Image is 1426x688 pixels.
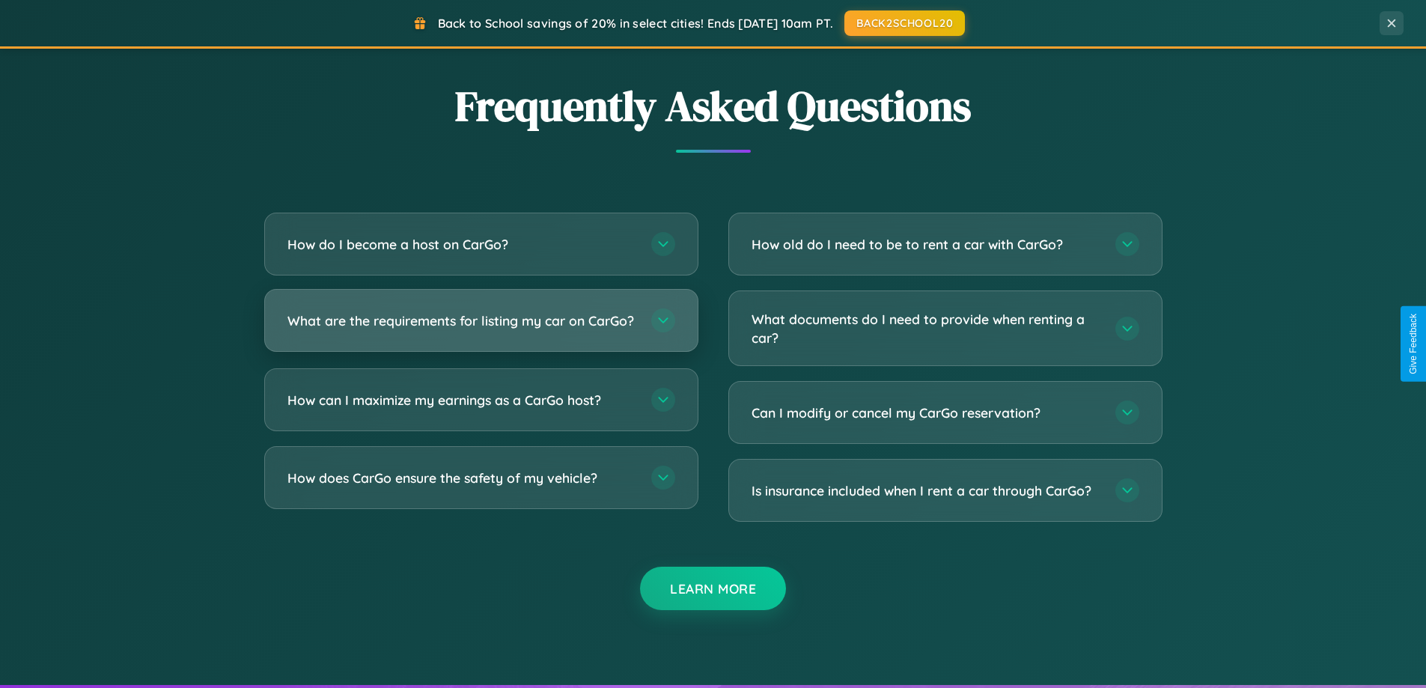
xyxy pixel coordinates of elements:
[287,311,636,330] h3: What are the requirements for listing my car on CarGo?
[752,310,1100,347] h3: What documents do I need to provide when renting a car?
[640,567,786,610] button: Learn More
[752,235,1100,254] h3: How old do I need to be to rent a car with CarGo?
[287,469,636,487] h3: How does CarGo ensure the safety of my vehicle?
[1408,314,1419,374] div: Give Feedback
[752,481,1100,500] h3: Is insurance included when I rent a car through CarGo?
[287,235,636,254] h3: How do I become a host on CarGo?
[264,77,1163,135] h2: Frequently Asked Questions
[844,10,965,36] button: BACK2SCHOOL20
[287,391,636,410] h3: How can I maximize my earnings as a CarGo host?
[438,16,833,31] span: Back to School savings of 20% in select cities! Ends [DATE] 10am PT.
[752,404,1100,422] h3: Can I modify or cancel my CarGo reservation?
